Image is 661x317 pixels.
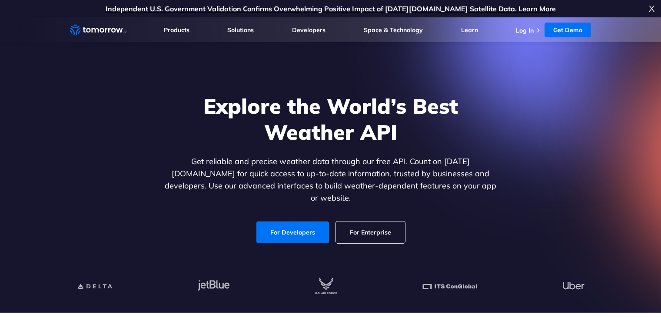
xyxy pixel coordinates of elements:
[163,155,498,204] p: Get reliable and precise weather data through our free API. Count on [DATE][DOMAIN_NAME] for quic...
[163,93,498,145] h1: Explore the World’s Best Weather API
[545,23,591,37] a: Get Demo
[227,26,254,34] a: Solutions
[70,23,126,36] a: Home link
[292,26,326,34] a: Developers
[516,26,534,34] a: Log In
[461,26,478,34] a: Learn
[106,4,556,13] a: Independent U.S. Government Validation Confirms Overwhelming Positive Impact of [DATE][DOMAIN_NAM...
[364,26,423,34] a: Space & Technology
[164,26,189,34] a: Products
[336,221,405,243] a: For Enterprise
[256,221,329,243] a: For Developers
